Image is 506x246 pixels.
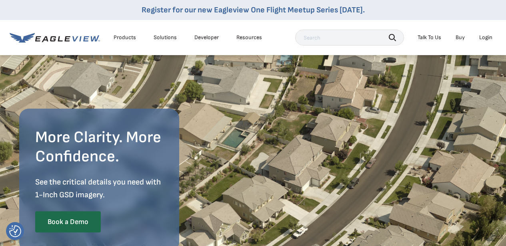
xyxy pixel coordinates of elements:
div: Resources [236,34,262,41]
div: Talk To Us [418,34,441,41]
a: Developer [194,34,219,41]
h2: More Clarity. More Confidence. [35,128,163,166]
div: Products [114,34,136,41]
a: Book a Demo [35,211,101,233]
input: Search [295,30,404,46]
div: Solutions [154,34,177,41]
a: Register for our new Eagleview One Flight Meetup Series [DATE]. [142,5,365,15]
a: Buy [456,34,465,41]
img: Revisit consent button [9,225,21,237]
button: Consent Preferences [9,225,21,237]
p: See the critical details you need with 1-Inch GSD imagery. [35,176,163,201]
div: Login [479,34,492,41]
